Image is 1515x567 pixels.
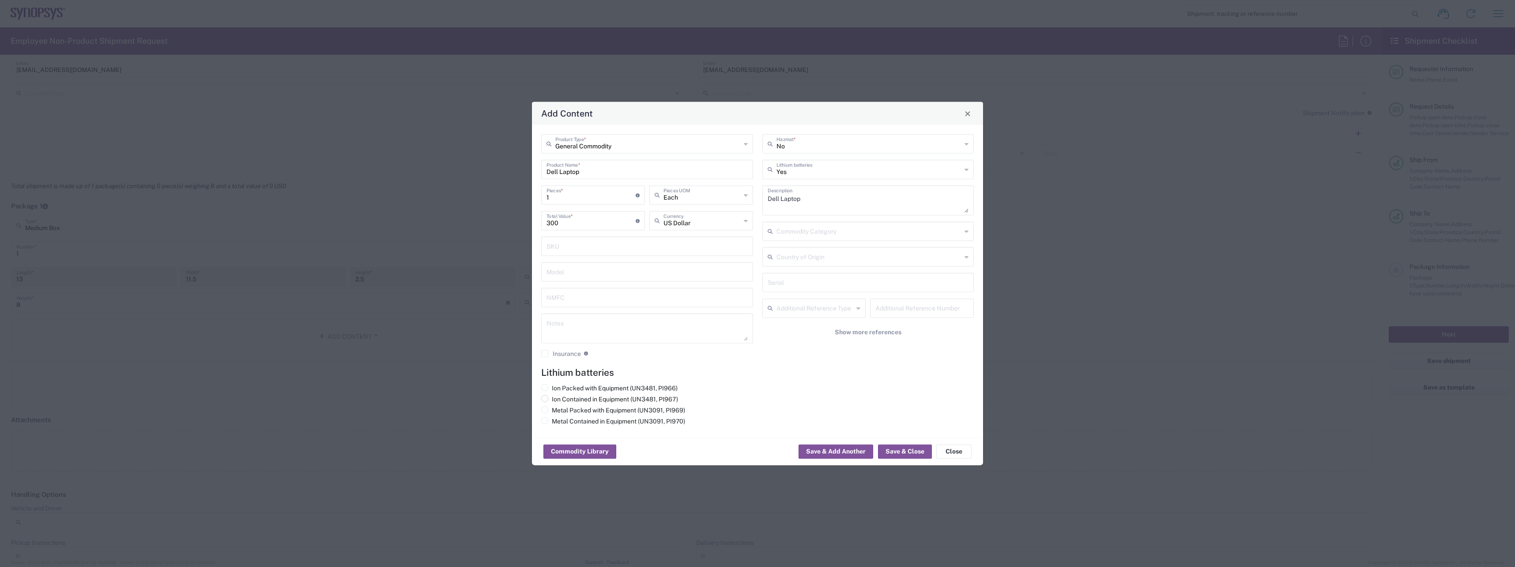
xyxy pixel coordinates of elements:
span: Show more references [835,328,901,336]
h4: Add Content [541,107,593,120]
button: Save & Add Another [799,445,873,459]
button: Commodity Library [543,445,616,459]
button: Save & Close [878,445,932,459]
button: Close [936,445,972,459]
label: Ion Contained in Equipment (UN3481, PI967) [541,395,678,403]
button: Close [961,107,974,120]
h4: Lithium batteries [541,367,974,378]
label: Insurance [541,350,581,357]
label: Metal Packed with Equipment (UN3091, PI969) [541,406,685,414]
label: Ion Packed with Equipment (UN3481, PI966) [541,384,678,392]
label: Metal Contained in Equipment (UN3091, PI970) [541,417,685,425]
